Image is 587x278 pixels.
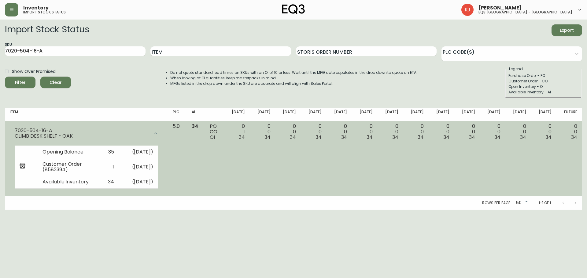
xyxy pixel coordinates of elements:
div: 7020-504-16-ACLIMB DESK SHELF - OAK [10,124,163,143]
span: 34 [290,134,296,141]
div: 0 0 [408,124,424,140]
td: 35 [99,146,119,159]
div: 0 0 [510,124,526,140]
li: When looking at OI quantities, keep masterpacks in mind. [170,75,417,81]
span: 34 [264,134,271,141]
p: Rows per page: [482,200,511,206]
span: Inventory [23,5,49,10]
th: PLC [168,108,186,121]
img: logo [282,4,305,14]
th: [DATE] [224,108,250,121]
td: Opening Balance [38,146,99,159]
span: 34 [545,134,552,141]
span: Show Over Promised [12,68,56,75]
div: 7020-504-16-A [15,128,150,133]
th: [DATE] [505,108,531,121]
td: 1 [99,159,119,175]
td: ( [DATE] ) [119,175,158,189]
legend: Legend [508,66,523,72]
span: 34 [418,134,424,141]
th: [DATE] [275,108,301,121]
button: Filter [5,77,35,88]
p: 1-1 of 1 [539,200,551,206]
div: 0 0 [485,124,501,140]
span: 34 [520,134,526,141]
div: Available Inventory - AI [508,89,578,95]
span: 34 [316,134,322,141]
div: 50 [514,198,529,208]
span: 34 [494,134,500,141]
th: [DATE] [429,108,454,121]
td: 5.0 [168,121,186,197]
li: MFGs listed in the drop down under the SKU are accurate and will align with Sales Portal. [170,81,417,86]
th: [DATE] [480,108,506,121]
button: Export [552,24,582,36]
th: Item [5,108,168,121]
div: 0 0 [382,124,398,140]
td: Available Inventory [38,175,99,189]
div: PO CO [210,124,220,140]
img: retail_report.svg [20,163,25,170]
span: 34 [469,134,475,141]
div: 0 0 [331,124,347,140]
div: 0 0 [459,124,475,140]
h5: import stock status [23,10,66,14]
span: 34 [443,134,449,141]
div: 0 0 [561,124,577,140]
h5: eq3 [GEOGRAPHIC_DATA] - [GEOGRAPHIC_DATA] [478,10,572,14]
td: ( [DATE] ) [119,159,158,175]
div: 0 0 [306,124,322,140]
th: [DATE] [301,108,327,121]
span: OI [210,134,215,141]
span: 34 [192,123,198,130]
div: Customer Order - CO [508,78,578,84]
div: 0 1 [229,124,245,140]
div: 0 0 [280,124,296,140]
div: Purchase Order - PO [508,73,578,78]
span: [PERSON_NAME] [478,5,522,10]
th: [DATE] [454,108,480,121]
div: Filter [15,79,26,86]
th: [DATE] [352,108,378,121]
button: Clear [40,77,71,88]
th: [DATE] [378,108,403,121]
td: 34 [99,175,119,189]
img: 24a625d34e264d2520941288c4a55f8e [461,4,474,16]
td: Customer Order (8582394) [38,159,99,175]
span: Clear [45,79,66,86]
th: [DATE] [531,108,557,121]
div: 0 0 [536,124,552,140]
th: [DATE] [327,108,352,121]
th: Future [556,108,582,121]
span: 34 [341,134,347,141]
span: 34 [239,134,245,141]
div: CLIMB DESK SHELF - OAK [15,133,150,139]
div: 0 0 [255,124,271,140]
th: AI [187,108,205,121]
td: ( [DATE] ) [119,146,158,159]
span: 34 [571,134,577,141]
h2: Import Stock Status [5,24,89,36]
div: 0 0 [357,124,373,140]
li: Do not quote standard lead times on SKUs with an OI of 10 or less. Wait until the MFG date popula... [170,70,417,75]
th: [DATE] [403,108,429,121]
div: 0 0 [434,124,449,140]
div: Open Inventory - OI [508,84,578,89]
span: 34 [392,134,398,141]
span: 34 [367,134,373,141]
th: [DATE] [250,108,275,121]
span: Export [556,27,577,34]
